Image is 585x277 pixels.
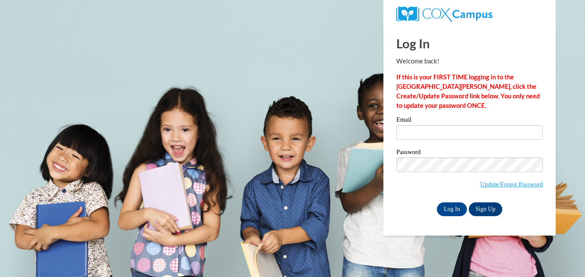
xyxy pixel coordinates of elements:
[396,10,492,17] a: COX Campus
[396,149,543,157] label: Password
[396,73,540,109] strong: If this is your FIRST TIME logging in to the [GEOGRAPHIC_DATA][PERSON_NAME], click the Create/Upd...
[396,6,492,22] img: COX Campus
[396,116,543,125] label: Email
[480,181,543,188] a: Update/Forgot Password
[396,35,543,52] h1: Log In
[437,202,467,216] input: Log In
[396,57,543,66] p: Welcome back!
[469,202,502,216] a: Sign Up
